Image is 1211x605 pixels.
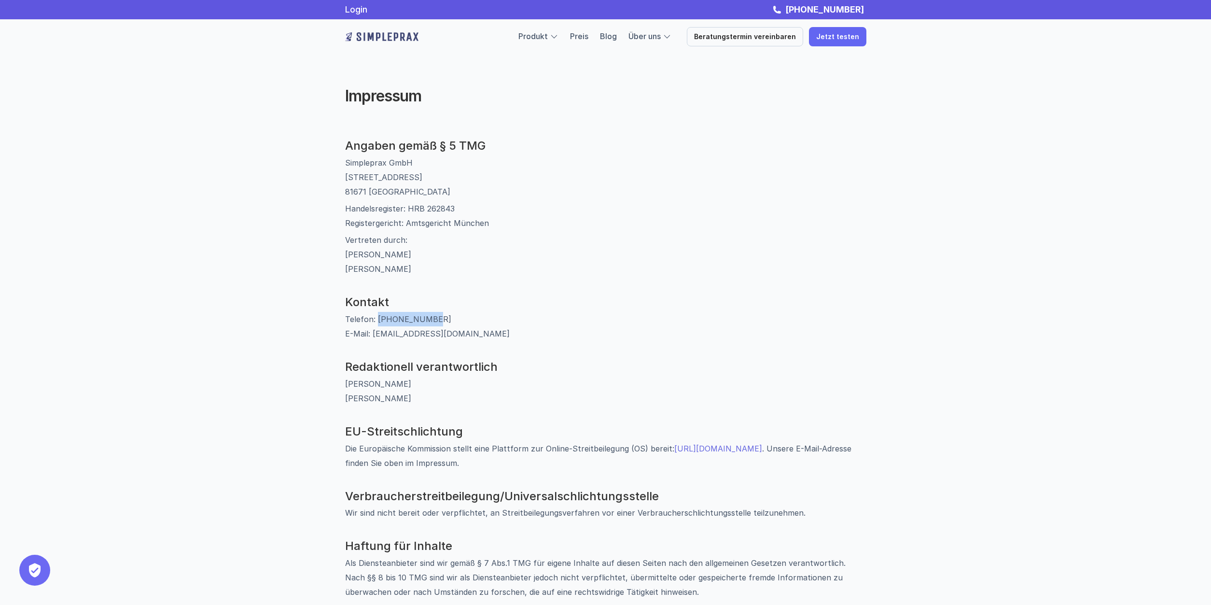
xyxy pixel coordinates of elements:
a: Blog [600,31,617,41]
a: Preis [570,31,588,41]
p: Telefon: [PHONE_NUMBER] E-Mail: [EMAIL_ADDRESS][DOMAIN_NAME] [345,312,866,341]
h3: Haftung für Inhalte [345,539,866,553]
a: [URL][DOMAIN_NAME] [674,444,762,453]
p: Simpleprax GmbH [STREET_ADDRESS] 81671 [GEOGRAPHIC_DATA] [345,155,866,199]
p: Jetzt testen [816,33,859,41]
a: Über uns [628,31,661,41]
p: [PERSON_NAME] [PERSON_NAME] [345,377,866,406]
a: Login [345,4,367,14]
h3: Kontakt [345,295,866,310]
h3: Verbraucher­streit­beilegung/Universal­schlichtungs­stelle [345,490,866,504]
h3: EU-Streitschlichtung [345,425,866,439]
p: Beratungstermin vereinbaren [694,33,796,41]
a: Beratungstermin vereinbaren [687,27,803,46]
a: [PHONE_NUMBER] [783,4,866,14]
p: Wir sind nicht bereit oder verpflichtet, an Streitbeilegungsverfahren vor einer Verbraucherschlic... [345,506,866,520]
h3: Redaktionell verantwortlich [345,360,866,374]
h3: Angaben gemäß § 5 TMG [345,139,866,153]
p: Vertreten durch: [PERSON_NAME] [PERSON_NAME] [345,233,866,276]
p: Die Europäische Kommission stellt eine Plattform zur Online-Streitbeilegung (OS) bereit: . Unsere... [345,441,866,470]
p: Als Diensteanbieter sind wir gemäß § 7 Abs.1 TMG für eigene Inhalte auf diesen Seiten nach den al... [345,556,866,599]
h2: Impressum [345,87,707,105]
strong: [PHONE_NUMBER] [785,4,864,14]
a: Jetzt testen [809,27,866,46]
p: Handelsregister: HRB 262843 Registergericht: Amtsgericht München [345,201,866,230]
a: Produkt [518,31,548,41]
